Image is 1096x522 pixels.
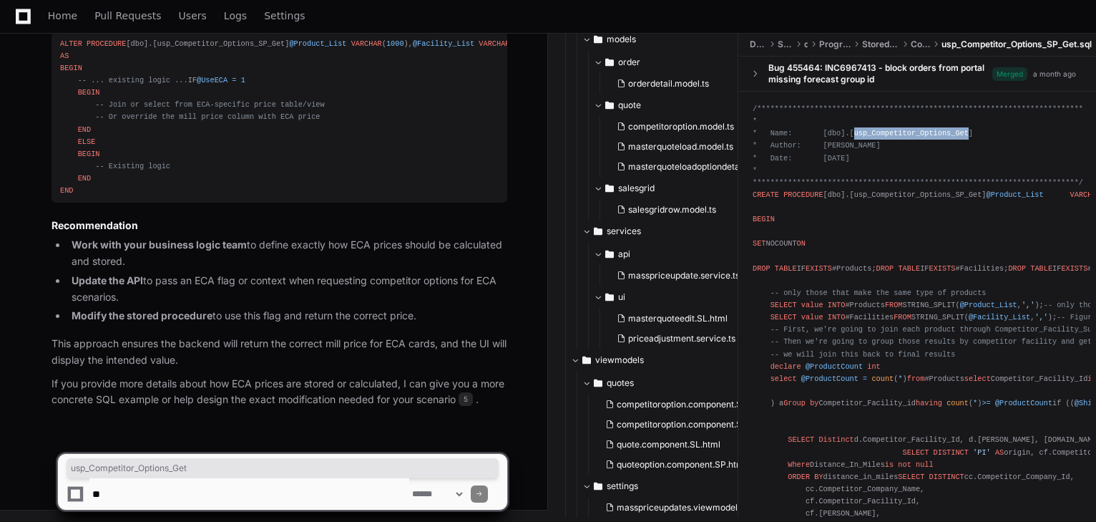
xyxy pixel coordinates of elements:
[60,186,73,195] span: END
[778,39,793,50] span: Schemas
[804,39,807,50] span: dbo
[582,28,750,51] button: models
[264,11,305,20] span: Settings
[78,137,96,146] span: ELSE
[611,329,742,349] button: priceadjustment.service.ts
[863,374,867,383] span: =
[78,174,91,183] span: END
[289,39,346,48] span: @Product_List
[1034,313,1047,322] span: ','
[605,246,614,263] svg: Directory
[605,289,614,306] svg: Directory
[1033,69,1076,79] div: a month ago
[941,39,1092,50] span: usp_Competitor_Options_SP_Get.sql
[819,39,851,50] span: Programmability
[628,333,735,344] span: priceadjustment.service.ts
[594,374,602,392] svg: Directory
[862,39,899,50] span: Stored Procedures
[753,239,765,248] span: SET
[911,39,930,50] span: Competitor
[479,39,509,48] span: VARCHAR
[611,309,742,329] button: masterquoteedit.SL.html
[617,419,757,430] span: competitoroption.component.SP.ts
[916,399,942,407] span: having
[770,362,801,371] span: declare
[628,161,781,173] span: masterquoteloadoptiondetail.model.ts
[618,291,625,303] span: ui
[52,336,507,369] p: This approach ensures the backend will return the correct mill price for ECA cards, and the UI wi...
[894,313,911,322] span: FROM
[929,264,956,273] span: EXISTS
[828,301,846,309] span: INTO
[960,301,1017,309] span: @Product_List
[72,238,247,251] strong: Work with your business logic team
[783,190,823,199] span: PROCEDURE
[52,376,507,409] p: If you provide more details about how ECA prices are stored or calculated, I can give you a more ...
[898,264,920,273] span: TABLE
[594,177,762,200] button: salesgrid
[78,76,188,84] span: -- ... existing logic ...
[618,57,640,68] span: order
[594,94,762,117] button: quote
[907,374,925,383] span: from
[770,301,797,309] span: SELECT
[801,374,858,383] span: @ProductCount
[611,200,753,220] button: salesgridrow.model.ts
[67,308,507,324] li: to use this flag and return the correct price.
[67,237,507,270] li: to define exactly how ECA prices should be calculated and stored.
[197,76,227,84] span: @UseECA
[87,39,126,48] span: PROCEDURE
[611,117,765,137] button: competitoroption.model.ts
[768,62,992,85] div: Bug 455464: INC6967413 - block orders from portal missing forecast group id
[600,415,753,435] button: competitoroption.component.SP.ts
[618,183,655,194] span: salesgrid
[605,180,614,197] svg: Directory
[594,51,762,74] button: order
[594,243,750,266] button: api
[982,399,990,407] span: >=
[94,11,161,20] span: Pull Requests
[60,38,499,198] div: [dbo].[usp_Competitor_Options_SP_Get] ( ), ( ), ( ), ( ), ( ), BIT IF
[582,352,591,369] svg: Directory
[969,313,1030,322] span: @Facility_List
[628,204,716,216] span: salesgridrow.model.ts
[571,349,739,372] button: viewmodels
[71,463,494,474] span: usp_Competitor_Options_Get
[770,350,956,359] span: -- we will join this back to final results
[753,190,779,199] span: CREATE
[413,39,474,48] span: @Facility_List
[628,121,734,132] span: competitoroption.model.ts
[78,88,100,97] span: BEGIN
[232,76,236,84] span: =
[607,377,634,389] span: quotes
[607,34,636,45] span: models
[801,313,823,322] span: value
[594,31,602,48] svg: Directory
[48,11,77,20] span: Home
[618,100,641,111] span: quote
[628,313,728,324] span: masterquoteedit.SL.html
[797,239,806,248] span: ON
[770,289,987,297] span: -- only those that make the same type of products
[987,190,1044,199] span: @Product_List
[78,125,91,134] span: END
[871,374,894,383] span: count
[753,264,770,273] span: DROP
[351,39,382,48] span: VARCHAR
[582,220,750,243] button: services
[1030,264,1052,273] span: TABLE
[611,74,753,94] button: orderdetail.model.ts
[995,399,1052,407] span: @ProductCount
[628,270,740,281] span: masspriceupdate.service.ts
[770,313,797,322] span: SELECT
[459,392,473,407] span: 5
[770,374,797,383] span: select
[78,150,100,158] span: BEGIN
[783,399,806,407] span: Group
[750,39,766,50] span: Database
[595,354,644,366] span: viewmodels
[67,273,507,306] li: to pass an ECA flag or context when requesting competitor options for ECA scenarios.
[1061,264,1087,273] span: EXISTS
[95,100,324,109] span: -- Join or select from ECA-specific price table/view
[72,309,212,322] strong: Modify the stored procedure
